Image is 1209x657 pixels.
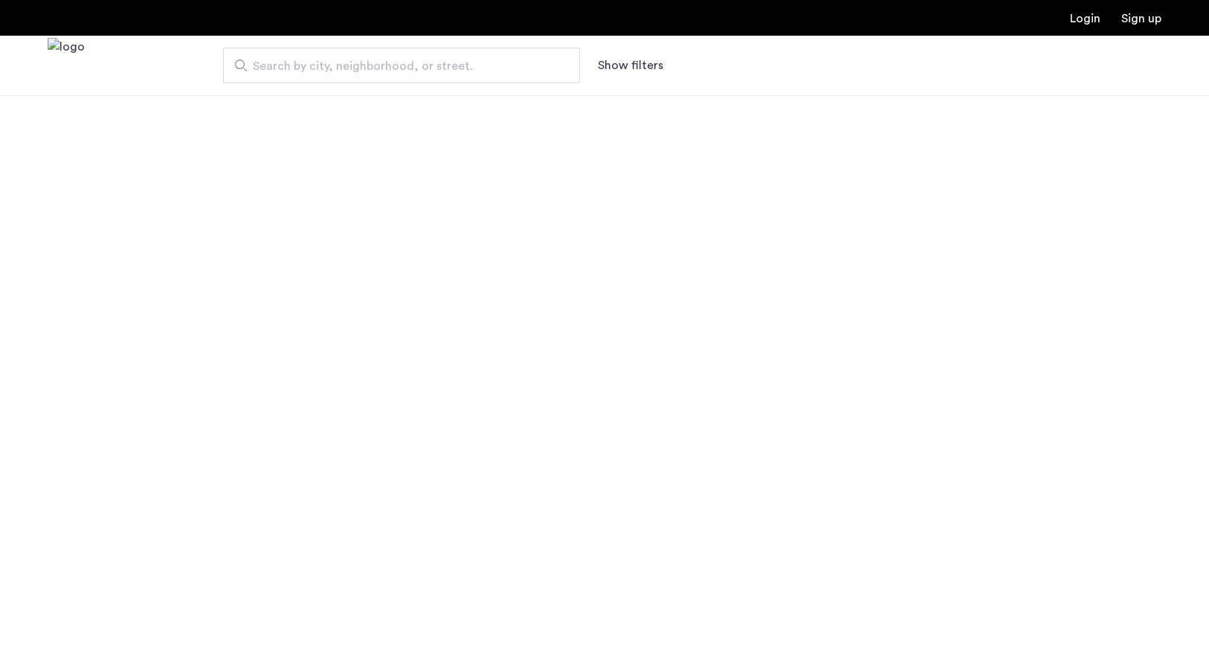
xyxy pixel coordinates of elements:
[48,38,85,94] a: Cazamio Logo
[1121,13,1161,25] a: Registration
[223,48,580,83] input: Apartment Search
[48,38,85,94] img: logo
[253,57,538,75] span: Search by city, neighborhood, or street.
[1070,13,1100,25] a: Login
[598,56,663,74] button: Show or hide filters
